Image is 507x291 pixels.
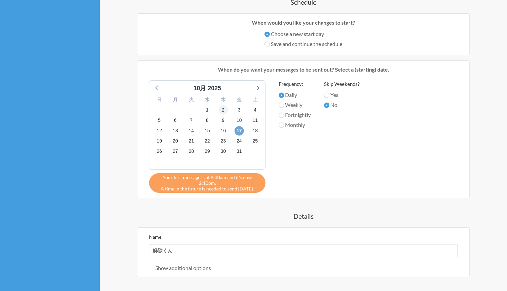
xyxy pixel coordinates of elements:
span: 2025年11月26日水曜日 [155,147,164,156]
p: When do you want your messages to be sent out? Select a (starting) date. [142,66,464,74]
span: 2025年11月22日土曜日 [203,137,212,146]
span: 2025年11月28日金曜日 [187,147,196,156]
span: 2025年11月23日日曜日 [219,137,228,146]
span: 2025年11月24日月曜日 [235,137,244,146]
div: 日 [151,95,167,105]
span: 2025年11月13日木曜日 [171,126,180,136]
span: 2025年11月11日火曜日 [251,116,260,125]
input: Choose a new start day [264,32,270,37]
span: 2025年11月30日日曜日 [219,147,228,156]
span: 2025年11月6日木曜日 [171,116,180,125]
div: A time in the future is needed to send [DATE]. [149,173,265,193]
span: 2025年11月8日土曜日 [203,116,212,125]
div: 10月 2025 [191,84,224,93]
label: Choose a new start day [264,30,342,38]
input: Show additional options [149,266,154,271]
label: Weekly [279,101,311,109]
div: 火 [183,95,199,105]
span: 2025年11月17日月曜日 [235,126,244,136]
span: 2025年11月3日月曜日 [235,105,244,115]
div: 月 [167,95,183,105]
input: Weekly [279,103,284,108]
input: Daily [279,93,284,98]
span: 2025年11月7日金曜日 [187,116,196,125]
span: 2025年12月1日月曜日 [235,147,244,156]
label: Name [149,234,161,240]
input: Save and continue the schedule [264,42,270,47]
span: 2025年11月1日土曜日 [203,105,212,115]
span: 2025年11月21日金曜日 [187,137,196,146]
span: 2025年11月18日火曜日 [251,126,260,136]
input: No [324,103,329,108]
label: Daily [279,91,311,99]
input: Yes [324,93,329,98]
span: 2025年11月10日月曜日 [235,116,244,125]
input: We suggest a 2 to 4 word name [149,244,458,257]
span: 2025年11月9日日曜日 [219,116,228,125]
span: 2025年11月14日金曜日 [187,126,196,136]
label: Show additional options [149,265,211,271]
span: Your first message is at 9:00am and it's now 2:10pm. [154,174,260,186]
h4: Details [113,211,494,221]
label: Save and continue the schedule [264,40,342,48]
label: Monthly [279,121,311,129]
span: 2025年11月27日木曜日 [171,147,180,156]
label: Frequency: [279,80,311,88]
span: 2025年11月15日土曜日 [203,126,212,136]
label: Skip Weekends? [324,80,360,88]
span: 2025年11月4日火曜日 [251,105,260,115]
span: 2025年11月5日水曜日 [155,116,164,125]
input: Monthly [279,123,284,128]
span: 2025年11月19日水曜日 [155,137,164,146]
label: Fortnightly [279,111,311,119]
input: Fortnightly [279,113,284,118]
div: 土 [247,95,263,105]
span: 2025年11月25日火曜日 [251,137,260,146]
div: 金 [231,95,247,105]
label: Yes [324,91,360,99]
div: 水 [199,95,215,105]
label: No [324,101,360,109]
span: 2025年11月12日水曜日 [155,126,164,136]
span: 2025年11月16日日曜日 [219,126,228,136]
span: 2025年11月20日木曜日 [171,137,180,146]
p: When would you like your changes to start? [142,19,464,27]
span: 2025年11月29日土曜日 [203,147,212,156]
span: 2025年11月2日日曜日 [219,105,228,115]
div: 木 [215,95,231,105]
